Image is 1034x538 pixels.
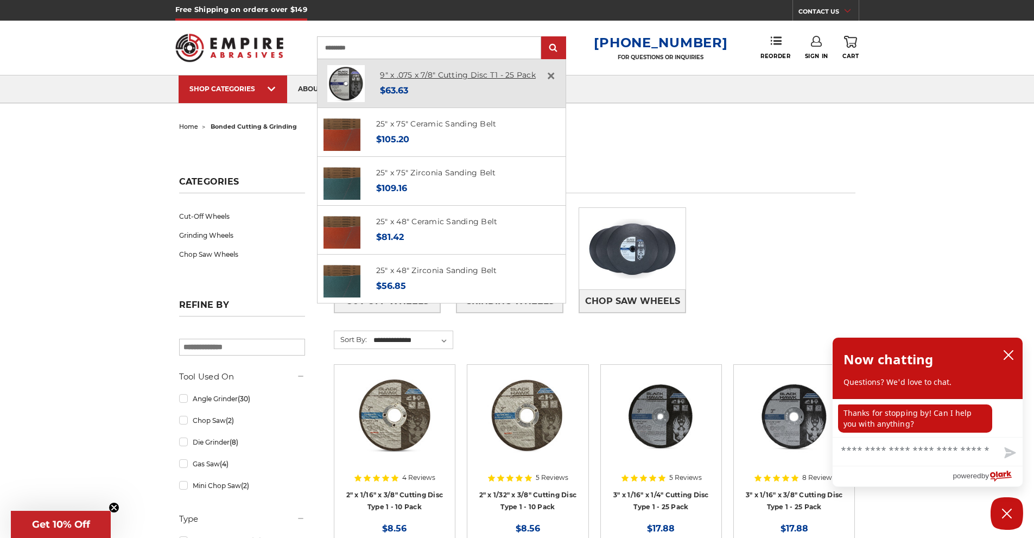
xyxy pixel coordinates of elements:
[484,372,571,459] img: 2" x 1/32" x 3/8" Cut Off Wheel
[220,460,229,468] span: (4)
[323,212,360,249] img: 25" x 48" Ceramic Sanding Belt
[594,35,727,50] a: [PHONE_NUMBER]
[211,123,297,130] span: bonded cutting & grinding
[746,491,843,511] a: 3" x 1/16" x 3/8" Cutting Disc Type 1 - 25 Pack
[376,168,496,178] a: 25" x 75" Zirconia Sanding Belt
[287,75,344,103] a: about us
[11,511,111,538] div: Get 10% OffClose teaser
[32,518,90,530] span: Get 10% Off
[179,433,305,452] a: Die Grinder
[798,5,859,21] a: CONTACT US
[402,474,435,481] span: 4 Reviews
[953,469,981,483] span: powered
[179,389,305,408] a: Angle Grinder
[608,372,714,478] a: 3” x .0625” x 1/4” Die Grinder Cut-Off Wheels by Black Hawk Abrasives
[536,474,568,481] span: 5 Reviews
[594,54,727,61] p: FOR QUESTIONS OR INQUIRIES
[995,441,1023,466] button: Send message
[832,337,1023,487] div: olark chatbox
[351,372,438,459] img: 2" x 1/16" x 3/8" Cut Off Wheel
[613,491,709,511] a: 3" x 1/16" x 1/4" Cutting Disc Type 1 - 25 Pack
[238,395,250,403] span: (30)
[376,183,407,193] span: $109.16
[323,163,360,200] img: 25" x 75" Zirconia Sanding Belt
[179,176,305,193] h5: Categories
[109,502,119,513] button: Close teaser
[1000,347,1017,363] button: close chatbox
[953,466,1023,486] a: Powered by Olark
[179,512,305,526] h5: Type
[179,300,305,317] h5: Refine by
[475,372,580,478] a: 2" x 1/32" x 3/8" Cut Off Wheel
[331,170,855,193] h1: bonded cutting & grinding
[179,123,198,130] a: home
[175,27,284,69] img: Empire Abrasives
[781,523,808,534] span: $17.88
[382,523,407,534] span: $8.56
[760,36,790,59] a: Reorder
[226,416,234,425] span: (2)
[843,349,933,370] h2: Now chatting
[241,482,249,490] span: (2)
[833,399,1023,437] div: chat
[843,377,1012,388] p: Questions? We'd love to chat.
[618,372,705,459] img: 3” x .0625” x 1/4” Die Grinder Cut-Off Wheels by Black Hawk Abrasives
[546,65,556,86] span: ×
[323,261,360,298] img: 25" x 48" Zirconia Sanding Belt
[327,65,364,102] img: 9 inch cut off wheel
[991,497,1023,530] button: Close Chatbox
[842,53,859,60] span: Cart
[542,67,560,85] a: Close
[842,36,859,60] a: Cart
[805,53,828,60] span: Sign In
[380,85,408,96] span: $63.63
[479,491,577,511] a: 2" x 1/32" x 3/8" Cutting Disc Type 1 - 10 Pack
[179,411,305,430] a: Chop Saw
[579,211,686,286] img: Chop Saw Wheels
[380,70,536,80] a: 9" x .075 x 7/8" Cutting Disc T1 - 25 Pack
[802,474,835,481] span: 8 Reviews
[543,37,564,59] input: Submit
[334,331,367,347] label: Sort By:
[179,207,305,226] a: Cut-Off Wheels
[342,372,447,478] a: 2" x 1/16" x 3/8" Cut Off Wheel
[741,372,847,478] a: 3" x 1/16" x 3/8" Cutting Disc
[372,332,453,349] select: Sort By:
[585,292,680,311] span: Chop Saw Wheels
[179,370,305,383] h5: Tool Used On
[376,265,497,275] a: 25" x 48" Zirconia Sanding Belt
[838,404,992,433] p: Thanks for stopping by! Can I help you with anything?
[760,53,790,60] span: Reorder
[230,438,238,446] span: (8)
[376,134,409,144] span: $105.20
[189,85,276,93] div: SHOP CATEGORIES
[376,281,406,291] span: $56.85
[179,476,305,495] a: Mini Chop Saw
[981,469,989,483] span: by
[579,289,686,313] a: Chop Saw Wheels
[179,454,305,473] a: Gas Saw
[376,232,404,242] span: $81.42
[376,217,498,226] a: 25" x 48" Ceramic Sanding Belt
[179,245,305,264] a: Chop Saw Wheels
[751,372,838,459] img: 3" x 1/16" x 3/8" Cutting Disc
[669,474,702,481] span: 5 Reviews
[179,226,305,245] a: Grinding Wheels
[376,119,497,129] a: 25" x 75" Ceramic Sanding Belt
[323,114,360,151] img: 25" x 75" Ceramic Sanding Belt
[516,523,540,534] span: $8.56
[346,491,443,511] a: 2" x 1/16" x 3/8" Cutting Disc Type 1 - 10 Pack
[647,523,675,534] span: $17.88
